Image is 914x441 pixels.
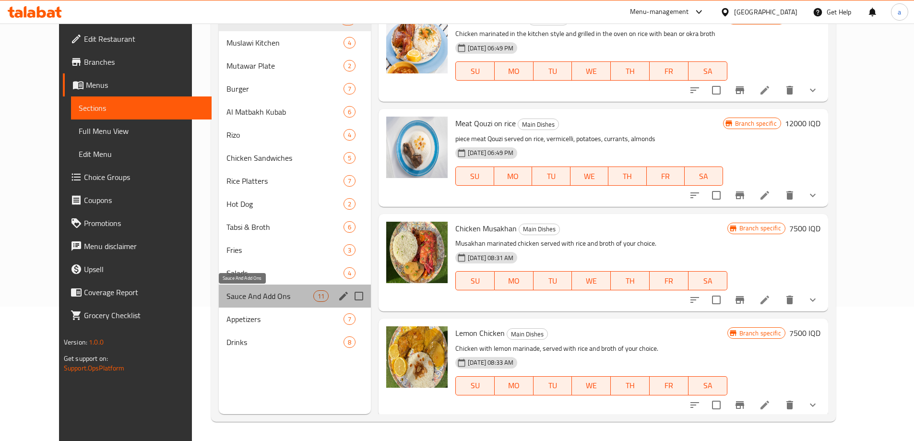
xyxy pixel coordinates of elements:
[219,262,371,285] div: Salads4
[455,343,727,355] p: Chicken with lemon marinade, served with rice and broth of your choice.
[314,292,328,301] span: 11
[386,222,448,283] img: Chicken Musakhan
[615,64,646,78] span: TH
[219,192,371,215] div: Hot Dog2
[630,6,689,18] div: Menu-management
[706,290,726,310] span: Select to update
[226,152,344,164] span: Chicken Sandwiches
[71,119,212,143] a: Full Menu View
[611,271,650,290] button: TH
[64,336,87,348] span: Version:
[455,326,505,340] span: Lemon Chicken
[611,376,650,395] button: TH
[344,175,356,187] div: items
[344,107,355,117] span: 6
[344,269,355,278] span: 4
[736,224,785,233] span: Branch specific
[344,315,355,324] span: 7
[460,274,491,288] span: SU
[495,61,534,81] button: MO
[611,61,650,81] button: TH
[219,54,371,77] div: Mutawar Plate2
[63,304,212,327] a: Grocery Checklist
[219,169,371,192] div: Rice Platters7
[226,336,344,348] span: Drinks
[731,119,781,128] span: Branch specific
[519,224,560,235] div: Main Dishes
[692,274,724,288] span: SA
[63,235,212,258] a: Menu disclaimer
[759,84,771,96] a: Edit menu item
[498,169,529,183] span: MO
[460,169,490,183] span: SU
[219,123,371,146] div: Rizo4
[736,329,785,338] span: Branch specific
[219,331,371,354] div: Drinks8
[499,379,530,393] span: MO
[455,133,723,145] p: piece meat Qouzi served on rice, vermicelli, potatoes, currants, almonds
[226,37,344,48] span: Muslawi Kitchen
[759,399,771,411] a: Edit menu item
[344,152,356,164] div: items
[576,379,607,393] span: WE
[460,379,491,393] span: SU
[84,240,204,252] span: Menu disclaimer
[683,393,706,417] button: sort-choices
[789,12,820,25] h6: 7000 IQD
[226,198,344,210] div: Hot Dog
[455,238,727,250] p: Musakhan marinated chicken served with rice and broth of your choice.
[789,326,820,340] h6: 7500 IQD
[344,106,356,118] div: items
[219,146,371,169] div: Chicken Sandwiches5
[63,50,212,73] a: Branches
[344,84,355,94] span: 7
[653,64,685,78] span: FR
[455,221,517,236] span: Chicken Musakhan
[683,288,706,311] button: sort-choices
[572,376,611,395] button: WE
[219,100,371,123] div: Al Matbakh Kubab6
[518,119,558,130] span: Main Dishes
[313,290,329,302] div: items
[653,379,685,393] span: FR
[64,352,108,365] span: Get support on:
[344,37,356,48] div: items
[688,376,727,395] button: SA
[226,175,344,187] div: Rice Platters
[651,169,681,183] span: FR
[728,288,751,311] button: Branch-specific-item
[537,379,569,393] span: TU
[615,274,646,288] span: TH
[572,271,611,290] button: WE
[650,376,688,395] button: FR
[71,96,212,119] a: Sections
[801,288,824,311] button: show more
[219,308,371,331] div: Appetizers7
[692,64,724,78] span: SA
[84,33,204,45] span: Edit Restaurant
[688,61,727,81] button: SA
[576,274,607,288] span: WE
[534,61,572,81] button: TU
[495,376,534,395] button: MO
[79,102,204,114] span: Sections
[84,286,204,298] span: Coverage Report
[226,60,344,72] span: Mutawar Plate
[344,246,355,255] span: 3
[537,64,569,78] span: TU
[683,79,706,102] button: sort-choices
[63,27,212,50] a: Edit Restaurant
[534,376,572,395] button: TU
[84,171,204,183] span: Choice Groups
[226,83,344,95] div: Burger
[226,313,344,325] div: Appetizers
[608,167,647,186] button: TH
[728,184,751,207] button: Branch-specific-item
[692,379,724,393] span: SA
[63,212,212,235] a: Promotions
[706,185,726,205] span: Select to update
[494,167,533,186] button: MO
